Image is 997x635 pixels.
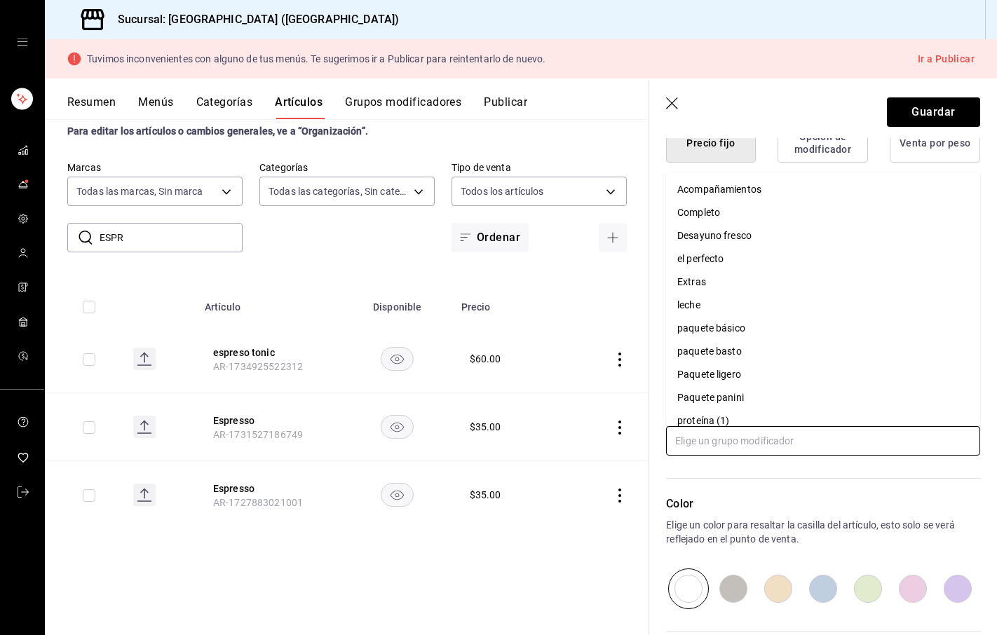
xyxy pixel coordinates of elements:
span: Todos los artículos [461,184,544,198]
span: AR-1731527186749 [213,429,303,440]
h3: Sucursal: [GEOGRAPHIC_DATA] ([GEOGRAPHIC_DATA]) [107,11,399,28]
button: Opción de modificador [778,123,868,163]
button: availability-product [381,483,414,507]
button: availability-product [381,347,414,371]
button: Resumen [67,95,116,119]
div: leche [677,298,700,313]
div: proteína (1) [677,414,730,428]
button: Precio fijo [666,123,756,163]
span: AR-1734925522312 [213,361,303,372]
input: Buscar artículo [100,224,243,252]
div: Desayuno fresco [677,228,752,243]
div: Extras [677,275,706,289]
p: Color [666,496,980,512]
div: paquete básico [677,321,745,336]
p: Tuvimos inconvenientes con alguno de tus menús. Te sugerimos ir a Publicar para reintentarlo de n... [87,54,545,64]
label: Marcas [67,163,243,172]
div: Acompañamientos [677,182,761,197]
span: AR-1727883021001 [213,497,303,508]
button: Grupos modificadores [345,95,461,119]
button: actions [613,353,627,367]
div: $ 60.00 [470,352,501,366]
button: open drawer [17,36,28,48]
th: Precio [453,280,561,325]
div: $ 35.00 [470,420,501,434]
button: Categorías [196,95,253,119]
button: Ordenar [452,223,529,252]
button: Guardar [887,97,980,127]
div: navigation tabs [67,95,997,119]
div: Completo [677,205,720,220]
button: actions [613,421,627,435]
div: paquete basto [677,344,742,359]
strong: Para editar los artículos o cambios generales, ve a “Organización”. [67,125,368,137]
div: $ 35.00 [470,488,501,502]
button: Artículos [275,95,323,119]
span: Todas las marcas, Sin marca [76,184,203,198]
button: Ir a Publicar [918,50,975,68]
button: Publicar [484,95,527,119]
button: edit-product-location [213,346,325,360]
div: el perfecto [677,252,724,266]
th: Disponible [342,280,453,325]
div: Paquete ligero [677,367,741,382]
button: actions [613,489,627,503]
input: Elige un grupo modificador [666,426,980,456]
label: Tipo de venta [452,163,627,172]
p: Elige un color para resaltar la casilla del artículo, esto solo se verá reflejado en el punto de ... [666,518,980,546]
span: Todas las categorías, Sin categoría [269,184,409,198]
div: Paquete panini [677,390,744,405]
th: Artículo [196,280,342,325]
button: edit-product-location [213,482,325,496]
button: availability-product [381,415,414,439]
button: Venta por peso [890,123,980,163]
button: edit-product-location [213,414,325,428]
label: Categorías [259,163,435,172]
button: Menús [138,95,173,119]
